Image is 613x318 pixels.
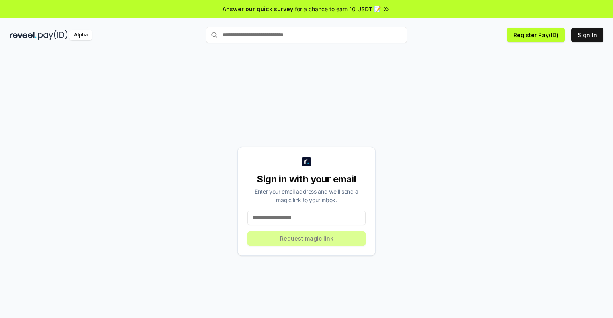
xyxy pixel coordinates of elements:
div: Enter your email address and we’ll send a magic link to your inbox. [247,187,366,204]
span: for a chance to earn 10 USDT 📝 [295,5,381,13]
img: logo_small [302,157,311,166]
span: Answer our quick survey [223,5,293,13]
button: Sign In [571,28,603,42]
img: reveel_dark [10,30,37,40]
div: Alpha [69,30,92,40]
button: Register Pay(ID) [507,28,565,42]
img: pay_id [38,30,68,40]
div: Sign in with your email [247,173,366,186]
